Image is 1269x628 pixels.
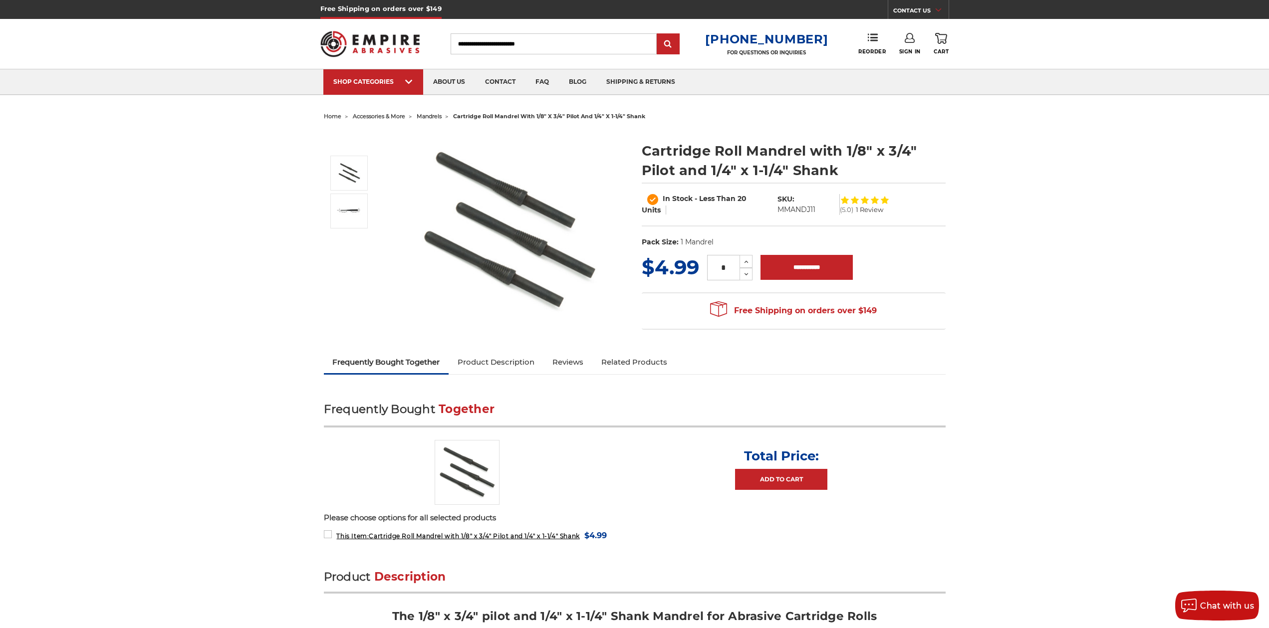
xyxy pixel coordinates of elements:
[710,301,877,321] span: Free Shipping on orders over $149
[435,440,500,505] img: Cartridge rolls mandrel
[858,48,886,55] span: Reorder
[642,255,699,279] span: $4.99
[374,570,446,584] span: Description
[858,33,886,54] a: Reorder
[525,69,559,95] a: faq
[856,207,883,213] span: 1 Review
[324,402,435,416] span: Frequently Bought
[705,49,828,56] p: FOR QUESTIONS OR INQUIRIES
[777,194,794,205] dt: SKU:
[409,131,609,330] img: Cartridge rolls mandrel
[735,469,827,490] a: Add to Cart
[353,113,405,120] a: accessories & more
[336,532,369,540] strong: This Item:
[934,48,949,55] span: Cart
[663,194,693,203] span: In Stock
[584,529,607,542] span: $4.99
[336,532,579,540] span: Cartridge Roll Mandrel with 1/8" x 3/4" Pilot and 1/4" x 1-1/4" Shank
[705,32,828,46] a: [PHONE_NUMBER]
[592,351,676,373] a: Related Products
[417,113,442,120] a: mandrels
[642,206,661,214] span: Units
[439,402,495,416] span: Together
[893,5,949,19] a: CONTACT US
[642,141,946,180] h1: Cartridge Roll Mandrel with 1/8" x 3/4" Pilot and 1/4" x 1-1/4" Shank
[449,351,543,373] a: Product Description
[333,78,413,85] div: SHOP CATEGORIES
[744,448,819,464] p: Total Price:
[1175,591,1259,621] button: Chat with us
[320,24,420,63] img: Empire Abrasives
[934,33,949,55] a: Cart
[475,69,525,95] a: contact
[559,69,596,95] a: blog
[777,205,815,215] dd: MMANDJ11
[658,34,678,54] input: Submit
[324,351,449,373] a: Frequently Bought Together
[899,48,921,55] span: Sign In
[423,69,475,95] a: about us
[738,194,747,203] span: 20
[324,512,946,524] p: Please choose options for all selected products
[695,194,736,203] span: - Less Than
[840,207,853,213] span: (5.0)
[1200,601,1254,611] span: Chat with us
[453,113,645,120] span: cartridge roll mandrel with 1/8" x 3/4" pilot and 1/4" x 1-1/4" shank
[596,69,685,95] a: shipping & returns
[642,237,679,247] dt: Pack Size:
[337,161,362,186] img: Cartridge rolls mandrel
[681,237,714,247] dd: 1 Mandrel
[543,351,592,373] a: Reviews
[324,113,341,120] a: home
[324,570,371,584] span: Product
[337,208,362,215] img: mandrel for cartridge roll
